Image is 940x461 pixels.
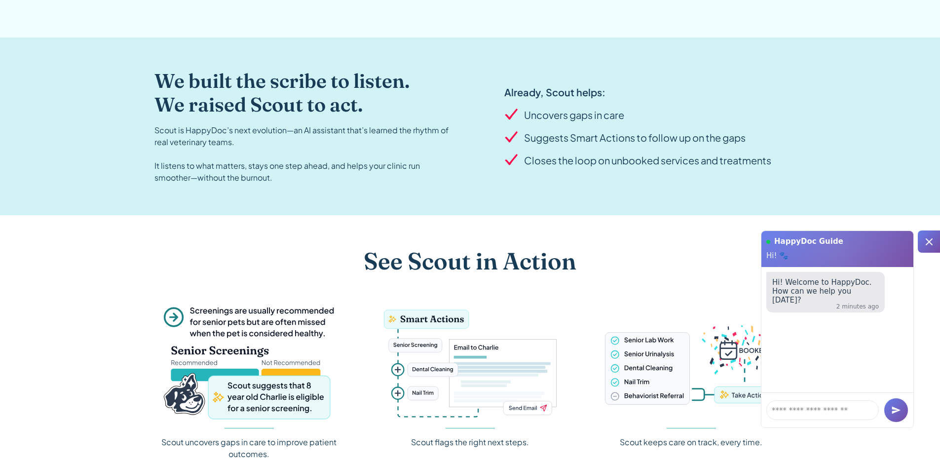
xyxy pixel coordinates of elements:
div: Already, Scout helps: [504,85,771,100]
h2: See Scout in Action [364,247,576,275]
div: Scout uncovers gaps in care to improve patient outcomes. [154,436,344,460]
div: Closes the loop on unbooked services and treatments [524,153,771,168]
div: Uncovers gaps in care [524,108,624,122]
div: Scout flags the right next steps. [411,436,529,448]
div: Scout keeps care on track, every time. [620,436,762,448]
img: Checkmark [504,154,520,166]
img: Checkmark [504,131,520,144]
div: Scout is HappyDoc’s next evolution—an AI assistant that’s learned the rhythm of real veterinary t... [154,124,451,184]
h2: We built the scribe to listen. We raised Scout to act. [154,69,451,116]
div: Suggests Smart Actions to follow up on the gaps [524,130,746,145]
img: Checkmark [504,109,520,121]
